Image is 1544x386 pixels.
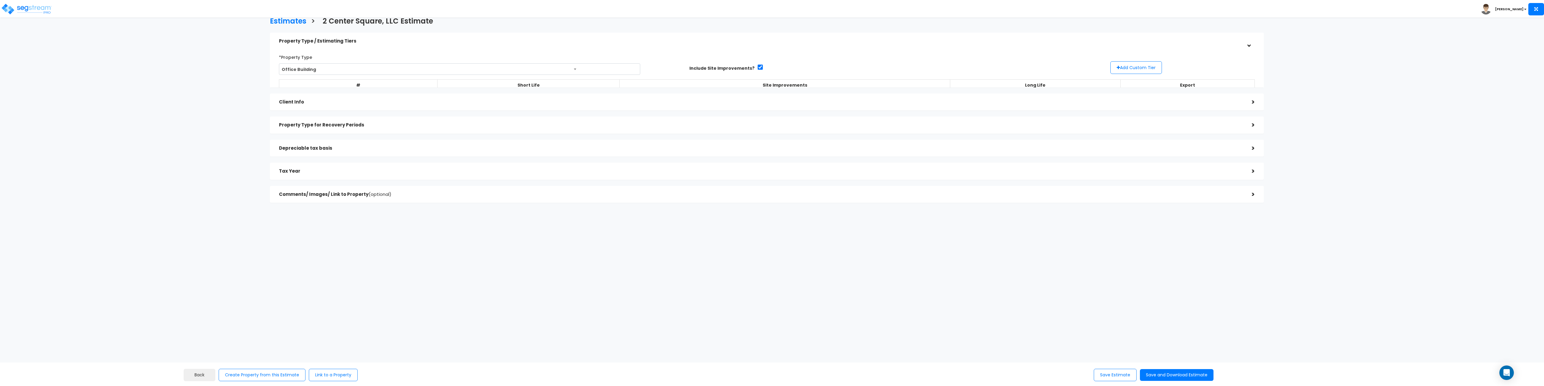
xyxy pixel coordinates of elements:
div: > [1243,144,1255,153]
button: Save and Download Estimate [1140,369,1213,381]
th: # [279,80,438,91]
th: Export [1120,80,1254,91]
button: Create Property from this Estimate [219,369,305,381]
th: Long Life [950,80,1121,91]
th: Short Life [437,80,619,91]
a: Estimates [265,11,306,30]
span: (optional) [369,191,391,197]
div: > [1243,97,1255,107]
h5: Property Type for Recovery Periods [279,123,1242,128]
button: Link to a Property [309,369,358,381]
button: Save Estimate [1094,369,1137,381]
div: > [1243,167,1255,176]
div: > [1243,120,1255,130]
a: 2 Center Square, LLC Estimate [318,11,433,30]
h3: 2 Center Square, LLC Estimate [323,17,433,27]
div: Open Intercom Messenger [1499,365,1514,380]
img: avatar.png [1481,4,1491,14]
div: > [1243,190,1255,199]
span: Office Building [279,64,640,75]
h3: > [311,17,315,27]
h5: Depreciable tax basis [279,146,1242,151]
div: > [1244,35,1253,47]
img: logo_pro_r.png [1,3,52,15]
button: Add Custom Tier [1110,61,1162,74]
h5: Comments/ Images/ Link to Property [279,192,1242,197]
b: [PERSON_NAME] [1495,7,1523,11]
a: Back [184,369,215,381]
span: Office Building [279,63,640,75]
label: Include Site Improvements? [689,65,755,71]
th: Site Improvements [620,80,950,91]
h5: Tax Year [279,169,1242,174]
h5: Client Info [279,100,1242,105]
h5: Property Type / Estimating Tiers [279,39,1242,44]
h3: Estimates [270,17,306,27]
label: *Property Type [279,52,312,60]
